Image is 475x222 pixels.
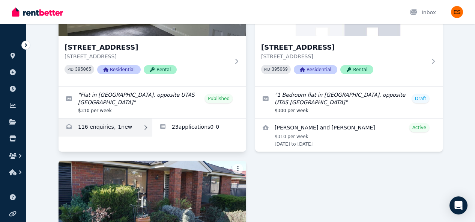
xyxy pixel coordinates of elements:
p: [STREET_ADDRESS] [261,53,426,60]
a: View details for Alexander and Jacqueline Altman [255,119,443,152]
button: More options [233,164,243,174]
h3: [STREET_ADDRESS] [65,42,230,53]
img: Evangeline Samoilov [451,6,463,18]
div: Inbox [410,9,436,16]
a: Edit listing: 1 Bedroom flat in Invermay, opposite UTAS Inveresk Campus [255,87,443,118]
span: Rental [340,65,373,74]
code: 395065 [75,67,91,72]
a: Enquiries for Unit 2/55 Invermay Rd, Invermay [59,119,152,137]
img: RentBetter [12,6,63,18]
span: Rental [144,65,177,74]
code: 395069 [272,67,288,72]
small: PID [68,67,74,71]
span: Residential [294,65,337,74]
a: Edit listing: Flat in Invermay, opposite UTAS Inveresk Campus [59,87,246,118]
span: Residential [97,65,141,74]
small: PID [264,67,270,71]
div: Open Intercom Messenger [449,196,467,214]
a: Applications for Unit 2/55 Invermay Rd, Invermay [152,119,246,137]
h3: [STREET_ADDRESS] [261,42,426,53]
p: [STREET_ADDRESS] [65,53,230,60]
